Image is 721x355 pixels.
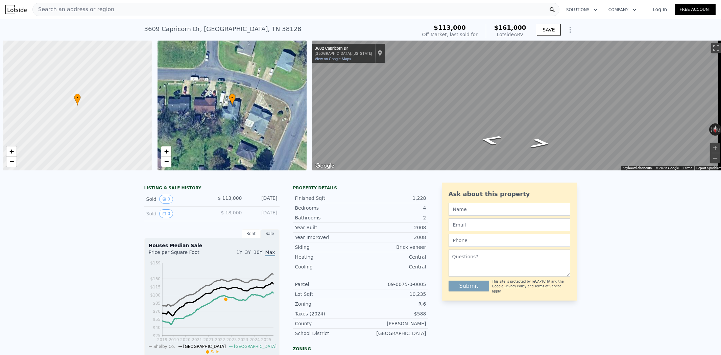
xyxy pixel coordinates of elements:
tspan: 2021 [203,337,214,342]
div: [GEOGRAPHIC_DATA] [361,330,426,337]
span: $113,000 [434,24,466,31]
div: Cooling [295,263,361,270]
div: This site is protected by reCAPTCHA and the Google and apply. [492,279,570,294]
tspan: 2021 [192,337,202,342]
div: Ask about this property [449,189,570,199]
div: Sold [146,195,207,204]
div: Sold [146,209,207,218]
a: Zoom in [161,146,171,157]
div: Year Built [295,224,361,231]
tspan: $130 [150,277,161,281]
div: 2008 [361,224,426,231]
div: [DATE] [247,209,278,218]
tspan: $40 [153,325,161,330]
a: Zoom out [161,157,171,167]
span: 10Y [254,250,262,255]
span: + [9,147,14,156]
button: Reset the view [713,123,718,136]
div: Heating [295,254,361,260]
span: $ 18,000 [221,210,242,215]
div: Houses Median Sale [149,242,275,249]
a: Zoom out [6,157,17,167]
span: © 2025 Google [656,166,679,170]
div: [GEOGRAPHIC_DATA], [US_STATE] [315,51,372,56]
div: • [229,94,236,105]
span: 1Y [236,250,242,255]
div: Taxes (2024) [295,310,361,317]
div: • [74,94,81,105]
div: 3609 Capricorn Dr , [GEOGRAPHIC_DATA] , TN 38128 [144,24,302,34]
button: Solutions [561,4,603,16]
div: LISTING & SALE HISTORY [144,185,280,192]
a: Free Account [675,4,716,15]
span: − [9,157,14,166]
button: View historical data [159,209,173,218]
div: Rent [242,229,261,238]
button: SAVE [537,24,560,36]
path: Go East, Capricorn Dr [471,133,511,147]
div: 2008 [361,234,426,241]
a: Show location on map [378,50,382,57]
tspan: 2022 [215,337,225,342]
div: Brick veneer [361,244,426,251]
tspan: 2023 [238,337,248,342]
img: Lotside [5,5,27,14]
div: 09-0075-0-0005 [361,281,426,288]
a: Terms of Service [535,284,561,288]
div: Off Market, last sold for [422,31,478,38]
div: School District [295,330,361,337]
a: Open this area in Google Maps (opens a new window) [314,162,336,170]
tspan: $70 [153,309,161,314]
tspan: $25 [153,333,161,338]
button: Company [603,4,642,16]
button: Show Options [563,23,577,37]
img: Google [314,162,336,170]
a: Terms [683,166,692,170]
div: Finished Sqft [295,195,361,202]
div: Price per Square Foot [149,249,212,260]
div: Year Improved [295,234,361,241]
button: Submit [449,281,489,291]
div: 1,228 [361,195,426,202]
div: Central [361,254,426,260]
a: Privacy Policy [504,284,526,288]
tspan: 2025 [261,337,271,342]
input: Name [449,203,570,216]
span: [GEOGRAPHIC_DATA] [183,344,226,349]
span: − [164,157,168,166]
div: Zoning [293,346,428,352]
tspan: 2024 [249,337,260,342]
button: Zoom out [710,153,720,163]
span: • [74,95,81,101]
tspan: $100 [150,293,161,298]
button: Rotate counterclockwise [709,123,713,136]
a: Log In [645,6,675,13]
tspan: $55 [153,317,161,322]
div: Lot Sqft [295,291,361,298]
span: $161,000 [494,24,526,31]
span: + [164,147,168,156]
span: • [229,95,236,101]
div: Property details [293,185,428,191]
tspan: $159 [150,261,161,265]
div: Sale [261,229,280,238]
tspan: 2023 [226,337,237,342]
div: 4 [361,205,426,211]
a: Zoom in [6,146,17,157]
span: $ 113,000 [218,195,242,201]
div: [PERSON_NAME] [361,320,426,327]
span: Max [265,250,275,256]
div: Bathrooms [295,214,361,221]
div: Siding [295,244,361,251]
div: Bedrooms [295,205,361,211]
div: Zoning [295,301,361,307]
a: View on Google Maps [315,57,351,61]
tspan: $115 [150,285,161,289]
div: Lotside ARV [494,31,526,38]
div: 2 [361,214,426,221]
div: County [295,320,361,327]
button: View historical data [159,195,173,204]
div: [DATE] [247,195,278,204]
tspan: 2019 [157,337,167,342]
tspan: 2020 [180,337,191,342]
